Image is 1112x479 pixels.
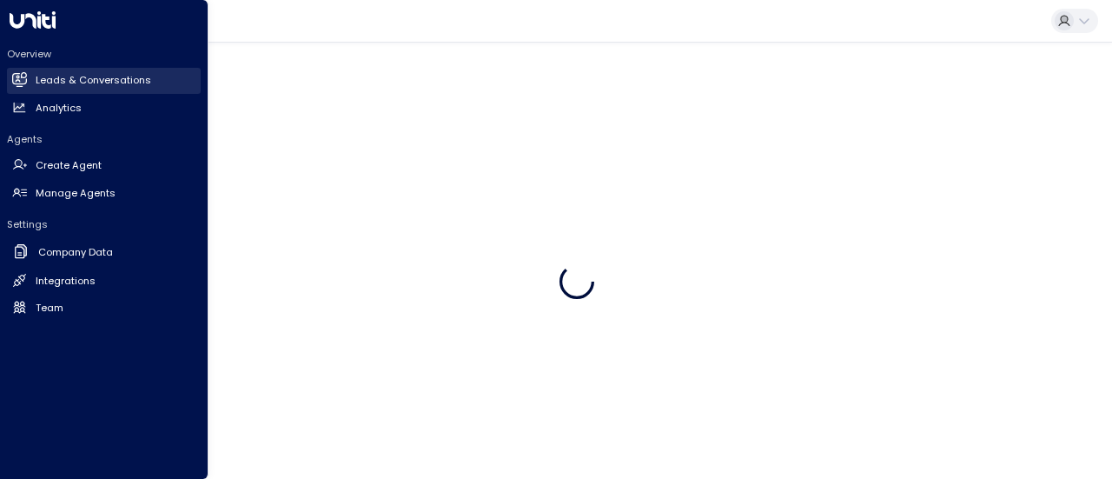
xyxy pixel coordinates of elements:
[36,274,96,289] h2: Integrations
[36,186,116,201] h2: Manage Agents
[36,101,82,116] h2: Analytics
[38,245,113,260] h2: Company Data
[7,295,201,321] a: Team
[7,217,201,231] h2: Settings
[36,158,102,173] h2: Create Agent
[7,153,201,179] a: Create Agent
[7,132,201,146] h2: Agents
[36,73,151,88] h2: Leads & Conversations
[7,238,201,267] a: Company Data
[7,95,201,121] a: Analytics
[36,301,63,316] h2: Team
[7,180,201,206] a: Manage Agents
[7,47,201,61] h2: Overview
[7,68,201,94] a: Leads & Conversations
[7,268,201,294] a: Integrations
